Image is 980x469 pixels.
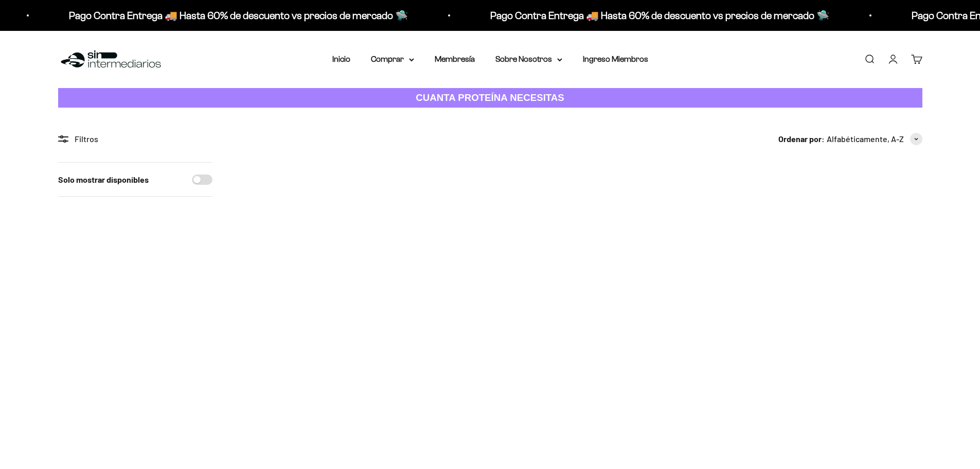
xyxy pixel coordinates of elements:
p: Pago Contra Entrega 🚚 Hasta 60% de descuento vs precios de mercado 🛸 [487,7,826,24]
a: Inicio [332,55,350,63]
summary: Sobre Nosotros [495,53,562,66]
label: Solo mostrar disponibles [58,173,149,186]
span: Alfabéticamente, A-Z [827,132,904,146]
a: Membresía [435,55,475,63]
span: Ordenar por: [778,132,825,146]
button: Alfabéticamente, A-Z [827,132,922,146]
a: Ingreso Miembros [583,55,648,63]
a: CUANTA PROTEÍNA NECESITAS [58,88,922,108]
p: Pago Contra Entrega 🚚 Hasta 60% de descuento vs precios de mercado 🛸 [65,7,404,24]
strong: CUANTA PROTEÍNA NECESITAS [416,92,564,103]
div: Filtros [58,132,212,146]
summary: Comprar [371,53,414,66]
